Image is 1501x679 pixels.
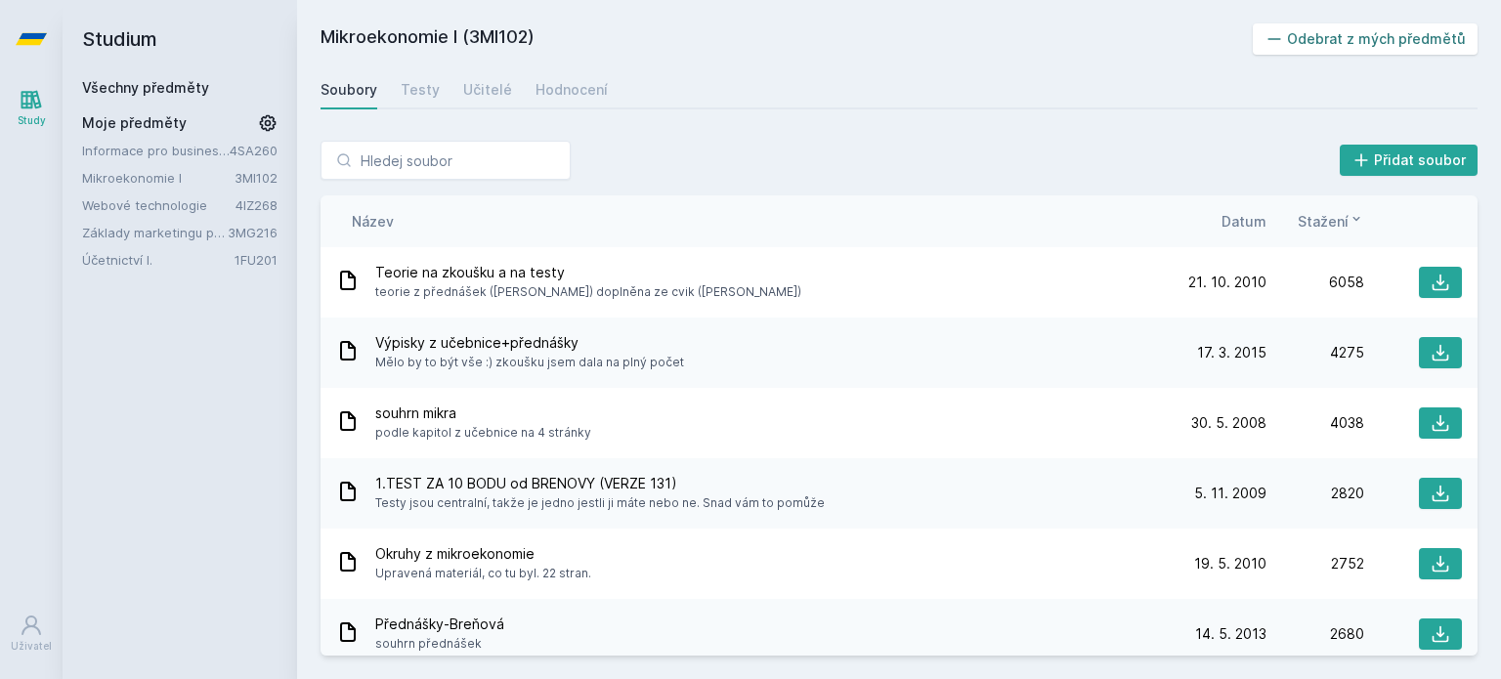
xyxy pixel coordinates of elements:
a: Učitelé [463,70,512,109]
span: 19. 5. 2010 [1194,554,1266,573]
a: 4SA260 [230,143,278,158]
a: Všechny předměty [82,79,209,96]
div: 4038 [1266,413,1364,433]
div: Hodnocení [536,80,608,100]
a: 3MG216 [228,225,278,240]
span: Okruhy z mikroekonomie [375,544,591,564]
span: Teorie na zkoušku a na testy [375,263,801,282]
span: Stažení [1298,211,1349,232]
div: Study [18,113,46,128]
div: Učitelé [463,80,512,100]
a: Uživatel [4,604,59,663]
button: Přidat soubor [1340,145,1479,176]
div: 2752 [1266,554,1364,573]
span: Mělo by to být vše :) zkoušku jsem dala na plný počet [375,353,684,372]
button: Datum [1222,211,1266,232]
span: souhrn přednášek [375,634,504,654]
span: 17. 3. 2015 [1197,343,1266,362]
span: 14. 5. 2013 [1195,624,1266,644]
a: Základy marketingu pro informatiky a statistiky [82,223,228,242]
span: Moje předměty [82,113,187,133]
button: Název [352,211,394,232]
span: souhrn mikra [375,403,591,423]
span: 5. 11. 2009 [1194,484,1266,503]
span: 1.TEST ZA 10 BODU od BRENOVY (VERZE 131) [375,474,825,493]
button: Odebrat z mých předmětů [1253,23,1479,55]
span: teorie z přednášek ([PERSON_NAME]) doplněna ze cvik ([PERSON_NAME]) [375,282,801,302]
div: Soubory [321,80,377,100]
a: Webové technologie [82,195,236,215]
input: Hledej soubor [321,141,571,180]
div: Uživatel [11,639,52,654]
a: Účetnictví I. [82,250,235,270]
a: 1FU201 [235,252,278,268]
h2: Mikroekonomie I (3MI102) [321,23,1253,55]
span: 30. 5. 2008 [1191,413,1266,433]
div: 6058 [1266,273,1364,292]
a: Mikroekonomie I [82,168,235,188]
div: 2680 [1266,624,1364,644]
div: Testy [401,80,440,100]
a: Informace pro business (v angličtině) [82,141,230,160]
a: Soubory [321,70,377,109]
span: Upravená materiál, co tu byl. 22 stran. [375,564,591,583]
a: Hodnocení [536,70,608,109]
span: Přednášky-Breňová [375,615,504,634]
span: podle kapitol z učebnice na 4 stránky [375,423,591,443]
button: Stažení [1298,211,1364,232]
a: 4IZ268 [236,197,278,213]
div: 2820 [1266,484,1364,503]
a: 3MI102 [235,170,278,186]
span: Testy jsou centralní, takže je jedno jestli ji máte nebo ne. Snad vám to pomůže [375,493,825,513]
span: Výpisky z učebnice+přednášky [375,333,684,353]
a: Study [4,78,59,138]
a: Testy [401,70,440,109]
span: 21. 10. 2010 [1188,273,1266,292]
div: 4275 [1266,343,1364,362]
